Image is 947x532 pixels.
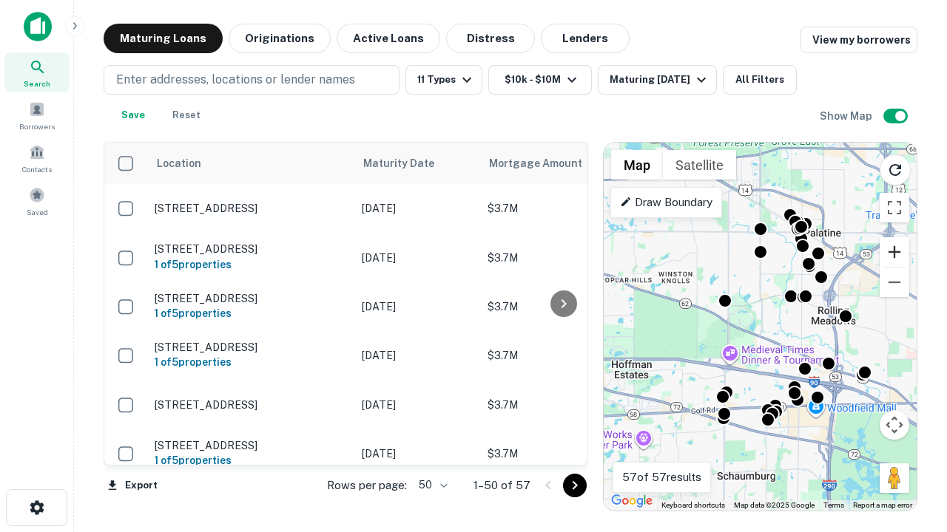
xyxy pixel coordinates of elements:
span: Mortgage Amount [489,154,601,172]
button: 11 Types [405,65,482,95]
button: $10k - $10M [488,65,592,95]
iframe: Chat Widget [873,414,947,485]
p: [DATE] [362,446,473,462]
a: Saved [4,181,70,221]
button: Active Loans [337,24,440,53]
button: Originations [229,24,331,53]
img: Google [607,491,656,511]
p: [DATE] [362,200,473,216]
a: View my borrowers [801,27,917,53]
p: [STREET_ADDRESS] [155,292,347,305]
p: 1–50 of 57 [473,477,530,494]
button: Zoom out [880,267,909,297]
button: Maturing Loans [104,24,223,53]
img: capitalize-icon.png [24,12,52,41]
a: Contacts [4,138,70,178]
button: Show satellite imagery [663,150,736,180]
span: Location [156,154,201,172]
h6: 1 of 5 properties [155,354,347,370]
p: [DATE] [362,250,473,266]
p: $3.7M [488,299,636,315]
button: Keyboard shortcuts [661,500,725,511]
button: Export [104,474,161,497]
span: Borrowers [19,120,55,132]
button: Save your search to get updates of matches that match your search criteria. [109,100,157,130]
button: Lenders [541,24,630,53]
h6: 1 of 5 properties [155,305,347,321]
th: Location [147,143,354,184]
p: [STREET_ADDRESS] [155,202,347,215]
a: Search [4,52,70,92]
div: 0 0 [604,143,917,511]
a: Terms (opens in new tab) [823,501,844,509]
h6: 1 of 5 properties [155,452,347,468]
p: $3.7M [488,250,636,266]
span: Search [24,78,50,89]
p: [DATE] [362,299,473,315]
p: $3.7M [488,347,636,364]
p: Enter addresses, locations or lender names [116,71,355,89]
button: Reload search area [880,154,911,185]
p: Draw Boundary [620,194,712,211]
p: 57 of 57 results [622,468,701,486]
button: Show street map [611,150,663,180]
span: Maturity Date [363,154,454,172]
p: [DATE] [362,397,473,413]
a: Open this area in Google Maps (opens a new window) [607,491,656,511]
button: Reset [163,100,210,130]
h6: Show Map [820,108,874,124]
p: [STREET_ADDRESS] [155,341,347,354]
a: Report a map error [853,501,912,509]
th: Maturity Date [354,143,480,184]
span: Saved [27,206,48,218]
p: [STREET_ADDRESS] [155,439,347,452]
th: Mortgage Amount [480,143,643,184]
span: Map data ©2025 Google [734,501,815,509]
p: [STREET_ADDRESS] [155,398,347,412]
div: 50 [413,474,450,496]
div: Maturing [DATE] [610,71,710,89]
button: Maturing [DATE] [598,65,717,95]
h6: 1 of 5 properties [155,256,347,273]
p: [DATE] [362,347,473,364]
p: Rows per page: [327,477,407,494]
button: Map camera controls [880,410,909,440]
p: $3.7M [488,446,636,462]
button: Toggle fullscreen view [880,193,909,222]
p: $3.7M [488,200,636,216]
a: Borrowers [4,95,70,135]
span: Contacts [22,163,52,175]
button: Go to next page [563,474,587,497]
button: Enter addresses, locations or lender names [104,65,400,95]
button: Zoom in [880,237,909,267]
button: All Filters [723,65,797,95]
p: [STREET_ADDRESS] [155,242,347,256]
button: Distress [446,24,535,53]
p: $3.7M [488,397,636,413]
